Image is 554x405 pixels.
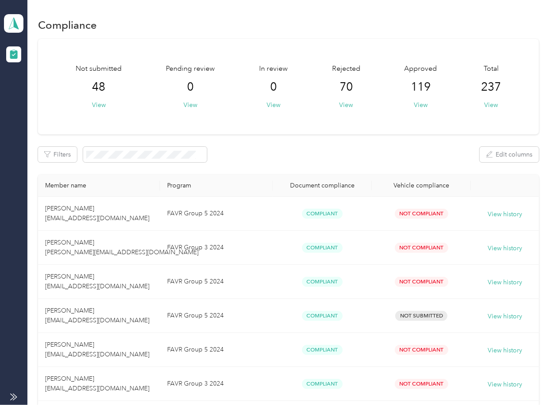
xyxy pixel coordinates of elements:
[38,20,97,30] h1: Compliance
[395,379,448,389] span: Not Compliant
[395,277,448,287] span: Not Compliant
[160,231,273,265] td: FAVR Group 3 2024
[38,147,77,162] button: Filters
[267,100,280,110] button: View
[488,278,522,287] button: View history
[302,379,343,389] span: Compliant
[302,345,343,355] span: Compliant
[259,64,288,74] span: In review
[488,312,522,321] button: View history
[160,265,273,299] td: FAVR Group 5 2024
[480,147,539,162] button: Edit columns
[280,182,365,189] div: Document compliance
[414,100,428,110] button: View
[488,380,522,390] button: View history
[45,307,149,324] span: [PERSON_NAME] [EMAIL_ADDRESS][DOMAIN_NAME]
[395,345,448,355] span: Not Compliant
[395,243,448,253] span: Not Compliant
[395,209,448,219] span: Not Compliant
[38,175,160,197] th: Member name
[488,210,522,219] button: View history
[166,64,215,74] span: Pending review
[488,346,522,355] button: View history
[302,311,343,321] span: Compliant
[484,64,499,74] span: Total
[160,175,273,197] th: Program
[340,80,353,94] span: 70
[45,341,149,358] span: [PERSON_NAME] [EMAIL_ADDRESS][DOMAIN_NAME]
[45,375,149,392] span: [PERSON_NAME] [EMAIL_ADDRESS][DOMAIN_NAME]
[302,277,343,287] span: Compliant
[332,64,360,74] span: Rejected
[411,80,431,94] span: 119
[488,244,522,253] button: View history
[160,197,273,231] td: FAVR Group 5 2024
[379,182,464,189] div: Vehicle compliance
[160,367,273,401] td: FAVR Group 3 2024
[484,100,498,110] button: View
[302,243,343,253] span: Compliant
[395,311,447,321] span: Not Submitted
[45,239,199,256] span: [PERSON_NAME] [PERSON_NAME][EMAIL_ADDRESS][DOMAIN_NAME]
[160,333,273,367] td: FAVR Group 5 2024
[160,299,273,333] td: FAVR Group 5 2024
[302,209,343,219] span: Compliant
[405,64,437,74] span: Approved
[187,80,194,94] span: 0
[45,205,149,222] span: [PERSON_NAME] [EMAIL_ADDRESS][DOMAIN_NAME]
[183,100,197,110] button: View
[339,100,353,110] button: View
[45,273,149,290] span: [PERSON_NAME] [EMAIL_ADDRESS][DOMAIN_NAME]
[504,355,554,405] iframe: Everlance-gr Chat Button Frame
[481,80,501,94] span: 237
[270,80,277,94] span: 0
